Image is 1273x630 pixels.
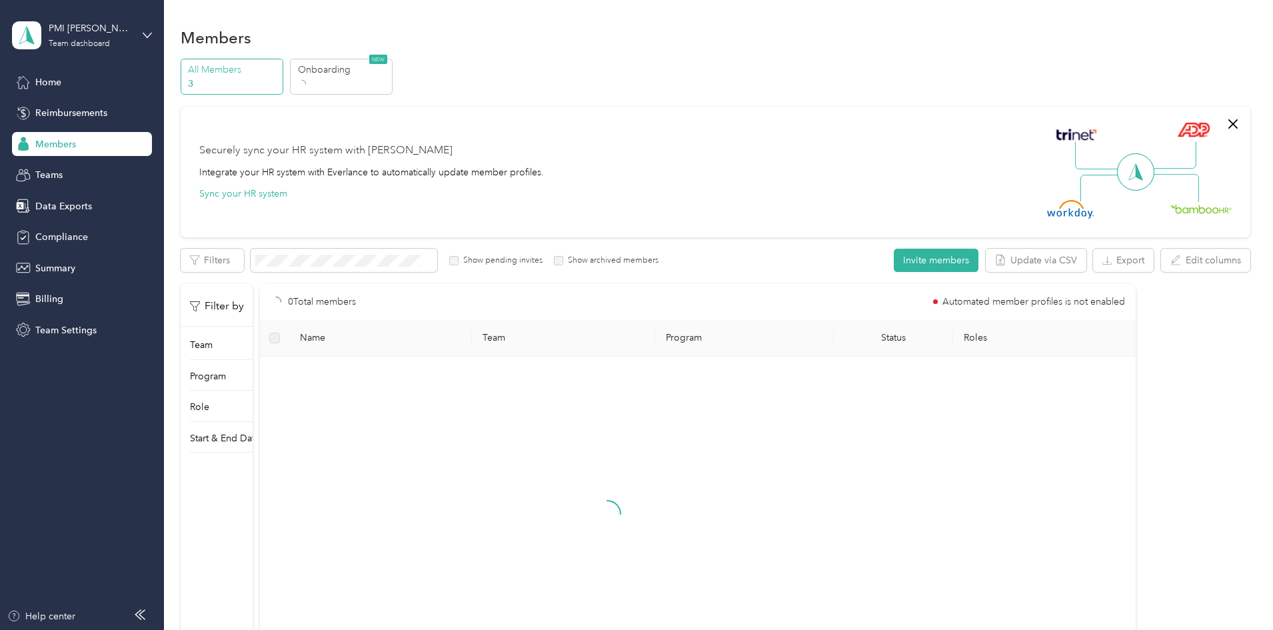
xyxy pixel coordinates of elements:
p: Program [190,369,226,383]
label: Show archived members [563,255,658,267]
p: Filter by [190,298,244,315]
span: Members [35,137,76,151]
div: Team dashboard [49,40,110,48]
p: Start & End Dates [190,431,264,445]
span: Reimbursements [35,106,107,120]
div: Integrate your HR system with Everlance to automatically update member profiles. [199,165,544,179]
th: Program [655,320,834,357]
th: Status [834,320,953,357]
label: Show pending invites [459,255,543,267]
button: Help center [7,609,75,623]
div: Securely sync your HR system with [PERSON_NAME] [199,143,453,159]
h1: Members [181,31,251,45]
p: All Members [188,63,279,77]
th: Roles [953,320,1136,357]
span: Billing [35,292,63,306]
span: Automated member profiles is not enabled [942,297,1125,307]
button: Filters [181,249,244,272]
iframe: Everlance-gr Chat Button Frame [1198,555,1273,630]
button: Export [1093,249,1154,272]
span: Home [35,75,61,89]
span: Summary [35,261,75,275]
div: PMI [PERSON_NAME] Properties [49,21,132,35]
img: Line Left Down [1080,174,1126,201]
span: Teams [35,168,63,182]
span: Compliance [35,230,88,244]
span: Name [300,332,462,343]
img: BambooHR [1170,204,1232,213]
img: Workday [1047,200,1094,219]
p: 0 Total members [288,295,356,309]
button: Update via CSV [986,249,1086,272]
button: Sync your HR system [199,187,287,201]
img: Line Right Up [1150,141,1196,169]
th: Name [289,320,473,357]
p: Onboarding [298,63,389,77]
th: Team [472,320,655,357]
span: Team Settings [35,323,97,337]
button: Edit columns [1161,249,1250,272]
img: Line Right Down [1152,174,1199,203]
button: Invite members [894,249,978,272]
span: NEW [369,55,387,64]
img: ADP [1177,122,1210,137]
p: Role [190,400,209,414]
span: Data Exports [35,199,92,213]
img: Trinet [1053,125,1100,144]
p: 3 [188,77,279,91]
p: Team [190,338,213,352]
img: Line Left Up [1075,141,1122,170]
